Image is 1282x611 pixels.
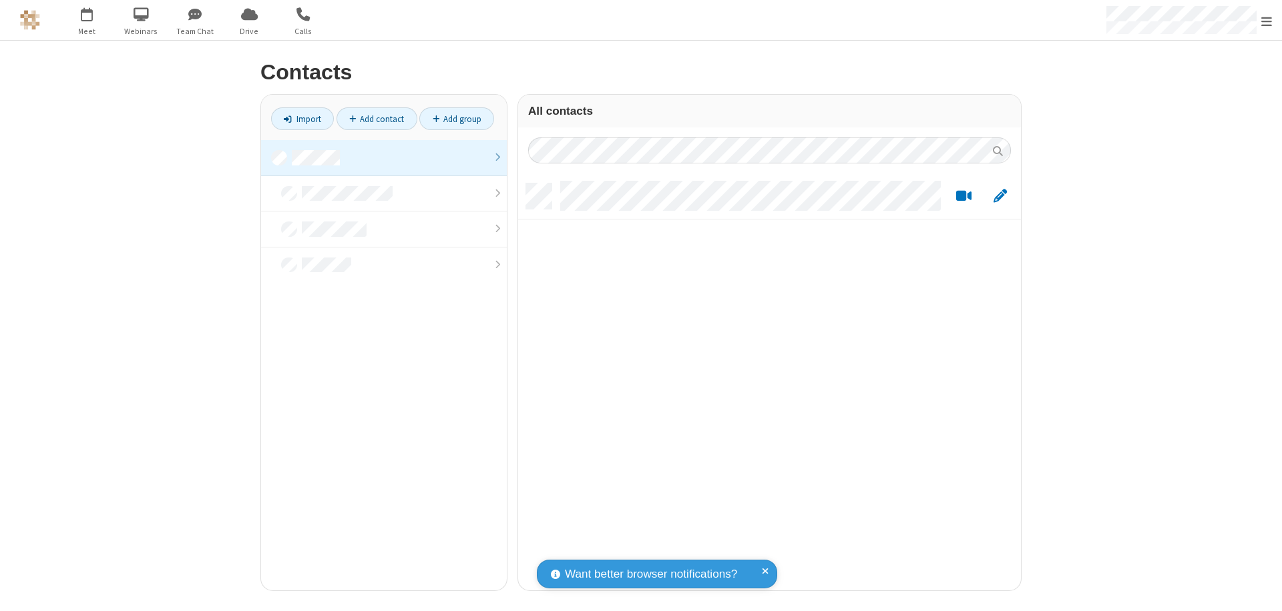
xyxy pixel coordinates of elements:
h2: Contacts [260,61,1022,84]
span: Drive [224,25,274,37]
span: Meet [62,25,112,37]
a: Add contact [337,107,417,130]
span: Webinars [116,25,166,37]
span: Want better browser notifications? [565,566,737,583]
span: Calls [278,25,329,37]
div: grid [518,173,1021,590]
img: QA Selenium DO NOT DELETE OR CHANGE [20,10,40,30]
a: Add group [419,107,494,130]
button: Edit [987,188,1013,205]
button: Start a video meeting [951,188,977,205]
span: Team Chat [170,25,220,37]
a: Import [271,107,334,130]
h3: All contacts [528,105,1011,117]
